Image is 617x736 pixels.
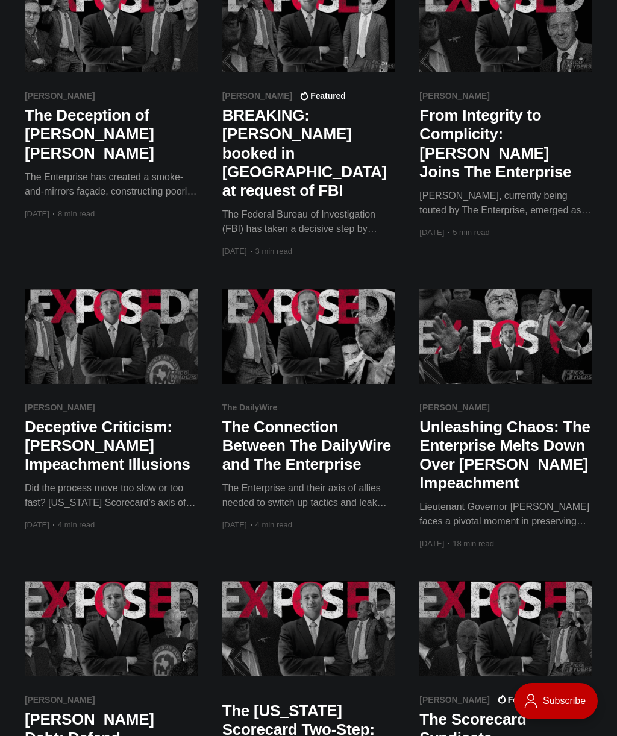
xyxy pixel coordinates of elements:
[25,403,95,412] span: [PERSON_NAME]
[222,517,247,533] time: [DATE]
[419,289,592,384] img: Dan Patrick, Michael Quinn Sullivan, Ken Paxton, Jonathan Stickland, Tony MacDonald, Luke Macias
[53,206,95,222] span: 8 min read
[222,403,395,511] a: The DailyWire The Connection Between The DailyWire and The Enterprise The Enterprise and their ax...
[222,244,247,259] time: [DATE]
[25,418,198,474] h2: Deceptive Criticism: [PERSON_NAME] Impeachment Illusions
[25,403,198,511] a: [PERSON_NAME] Deceptive Criticism: [PERSON_NAME] Impeachment Illusions Did the process move too s...
[419,189,592,218] div: [PERSON_NAME], currently being touted by The Enterprise, emerged as their second choice, trailing...
[299,92,346,100] span: Featured
[497,696,543,704] span: Featured
[448,225,489,241] span: 5 min read
[419,403,592,529] a: [PERSON_NAME] Unleashing Chaos: The Enterprise Melts Down Over [PERSON_NAME] Impeachment Lieutena...
[504,677,617,736] iframe: portal-trigger
[25,289,198,384] img: Ken Paxton, Michael Quinn Sullivan, Tony Buzbee, Tony Tinderholt, Matt Rinaldi
[419,403,490,412] span: [PERSON_NAME]
[419,92,592,218] a: [PERSON_NAME] From Integrity to Complicity: [PERSON_NAME] Joins The Enterprise [PERSON_NAME], cur...
[222,207,395,236] div: The Federal Bureau of Investigation (FBI) has taken a decisive step by formally requesting the ar...
[222,106,395,200] h2: BREAKING: [PERSON_NAME] booked in [GEOGRAPHIC_DATA] at request of FBI
[419,92,490,100] span: [PERSON_NAME]
[222,581,395,676] img: Ken Paxton, Michael Quinn Sullivan, Jonathan Stickland, Tony Tinderholt
[222,289,395,384] img: Ken Paxton, Michael Quinn Sullivan, Ben Shapiro, Ferris Wilks, Jeremy Boering
[25,696,95,704] span: [PERSON_NAME]
[419,500,592,529] div: Lieutenant Governor [PERSON_NAME] faces a pivotal moment in preserving justice and impartiality
[419,225,444,241] time: [DATE]
[419,536,444,552] time: [DATE]
[25,92,95,100] span: [PERSON_NAME]
[53,517,95,533] span: 4 min read
[25,517,49,533] time: [DATE]
[419,418,592,493] h2: Unleashing Chaos: The Enterprise Melts Down Over [PERSON_NAME] Impeachment
[251,244,292,259] span: 3 min read
[25,206,49,222] time: [DATE]
[25,92,198,199] a: [PERSON_NAME] The Deception of [PERSON_NAME] [PERSON_NAME] The Enterprise has created a smoke-and...
[25,106,198,163] h2: The Deception of [PERSON_NAME] [PERSON_NAME]
[448,536,494,552] span: 18 min read
[25,170,198,199] div: The Enterprise has created a smoke-and-mirrors façade, constructing poorly crafted narratives to ...
[222,92,395,236] a: [PERSON_NAME] Featured BREAKING: [PERSON_NAME] booked in [GEOGRAPHIC_DATA] at request of FBI The ...
[25,581,198,676] img: Ken Paxton, Michael Quinn Sullivan, Jonathan Stickland, Matt Rinaldi, Cary Cheshire, Tony MacDonald
[419,696,490,704] span: [PERSON_NAME]
[222,403,278,412] span: The DailyWire
[222,418,395,474] h2: The Connection Between The DailyWire and The Enterprise
[222,92,293,100] span: [PERSON_NAME]
[222,481,395,510] div: The Enterprise and their axis of allies needed to switch up tactics and leak information to The D...
[251,517,292,533] span: 4 min read
[419,106,592,181] h2: From Integrity to Complicity: [PERSON_NAME] Joins The Enterprise
[25,481,198,510] div: Did the process move too slow or too fast? [US_STATE] Scorecard's axis of allies: "Yes."
[419,581,592,676] img: The Texas Scorecard Syndicate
